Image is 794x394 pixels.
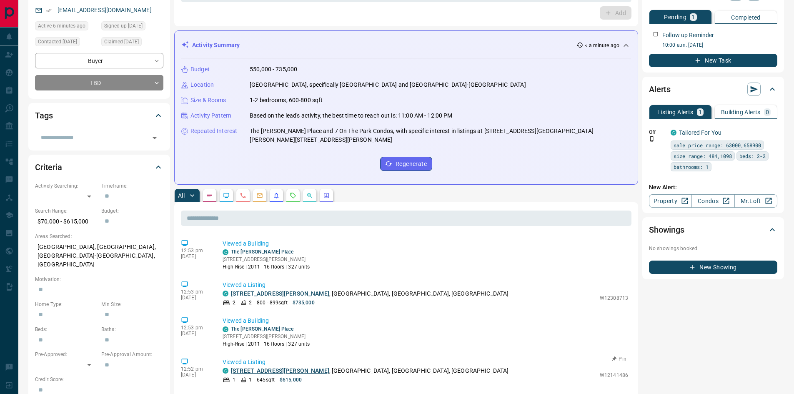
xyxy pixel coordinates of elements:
[35,75,163,90] div: TBD
[249,299,252,306] p: 2
[181,372,210,378] p: [DATE]
[35,207,97,215] p: Search Range:
[649,261,777,274] button: New Showing
[739,152,766,160] span: beds: 2-2
[649,136,655,142] svg: Push Notification Only
[58,7,152,13] a: [EMAIL_ADDRESS][DOMAIN_NAME]
[231,367,329,374] a: [STREET_ADDRESS][PERSON_NAME]
[649,54,777,67] button: New Task
[231,249,294,255] a: The [PERSON_NAME] Place
[231,289,508,298] p: , [GEOGRAPHIC_DATA], [GEOGRAPHIC_DATA], [GEOGRAPHIC_DATA]
[101,21,163,33] div: Sat Jul 12 2025
[190,65,210,74] p: Budget
[734,194,777,208] a: Mr.Loft
[649,83,671,96] h2: Alerts
[223,256,310,263] p: [STREET_ADDRESS][PERSON_NAME]
[223,358,628,366] p: Viewed a Listing
[250,80,526,89] p: [GEOGRAPHIC_DATA], specifically [GEOGRAPHIC_DATA] and [GEOGRAPHIC_DATA]-[GEOGRAPHIC_DATA]
[35,376,163,383] p: Credit Score:
[35,351,97,358] p: Pre-Approved:
[256,192,263,199] svg: Emails
[38,38,77,46] span: Contacted [DATE]
[101,182,163,190] p: Timeframe:
[35,215,97,228] p: $70,000 - $615,000
[649,223,684,236] h2: Showings
[607,355,631,363] button: Pin
[649,79,777,99] div: Alerts
[674,152,732,160] span: size range: 484,1098
[149,132,160,144] button: Open
[585,42,619,49] p: < a minute ago
[249,376,252,384] p: 1
[35,240,163,271] p: [GEOGRAPHIC_DATA], [GEOGRAPHIC_DATA], [GEOGRAPHIC_DATA]-[GEOGRAPHIC_DATA], [GEOGRAPHIC_DATA]
[223,263,310,271] p: High-Rise | 2011 | 16 floors | 327 units
[190,80,214,89] p: Location
[662,41,777,49] p: 10:00 a.m. [DATE]
[223,333,310,340] p: [STREET_ADDRESS][PERSON_NAME]
[35,301,97,308] p: Home Type:
[699,109,702,115] p: 1
[250,96,323,105] p: 1-2 bedrooms, 600-800 sqft
[35,182,97,190] p: Actively Searching:
[35,109,53,122] h2: Tags
[233,376,235,384] p: 1
[35,21,97,33] div: Mon Aug 18 2025
[280,376,302,384] p: $615,000
[104,22,143,30] span: Signed up [DATE]
[101,301,163,308] p: Min Size:
[721,109,761,115] p: Building Alerts
[101,37,163,49] div: Sat Jul 12 2025
[35,157,163,177] div: Criteria
[223,239,628,248] p: Viewed a Building
[664,14,686,20] p: Pending
[679,129,721,136] a: Tailored For You
[223,326,228,332] div: condos.ca
[731,15,761,20] p: Completed
[671,130,676,136] div: condos.ca
[380,157,432,171] button: Regenerate
[181,325,210,331] p: 12:53 pm
[181,295,210,301] p: [DATE]
[223,192,230,199] svg: Lead Browsing Activity
[35,233,163,240] p: Areas Searched:
[250,111,453,120] p: Based on the lead's activity, the best time to reach out is: 11:00 AM - 12:00 PM
[178,193,185,198] p: All
[101,326,163,333] p: Baths:
[190,96,226,105] p: Size & Rooms
[674,163,709,171] span: bathrooms: 1
[181,289,210,295] p: 12:53 pm
[181,366,210,372] p: 12:52 pm
[223,291,228,296] div: condos.ca
[240,192,246,199] svg: Calls
[181,331,210,336] p: [DATE]
[691,194,734,208] a: Condos
[223,368,228,374] div: condos.ca
[223,316,628,325] p: Viewed a Building
[231,366,508,375] p: , [GEOGRAPHIC_DATA], [GEOGRAPHIC_DATA], [GEOGRAPHIC_DATA]
[206,192,213,199] svg: Notes
[35,161,62,174] h2: Criteria
[35,53,163,68] div: Buyer
[766,109,769,115] p: 0
[323,192,330,199] svg: Agent Actions
[306,192,313,199] svg: Opportunities
[35,276,163,283] p: Motivation:
[250,65,297,74] p: 550,000 - 735,000
[257,376,275,384] p: 645 sqft
[649,245,777,252] p: No showings booked
[35,326,97,333] p: Beds:
[35,105,163,125] div: Tags
[600,371,628,379] p: W12141486
[233,299,235,306] p: 2
[649,220,777,240] div: Showings
[38,22,85,30] span: Active 6 minutes ago
[257,299,287,306] p: 800 - 899 sqft
[674,141,761,149] span: sale price range: 63000,658900
[101,351,163,358] p: Pre-Approval Amount:
[190,127,237,136] p: Repeated Interest
[101,207,163,215] p: Budget:
[657,109,694,115] p: Listing Alerts
[181,38,631,53] div: Activity Summary< a minute ago
[104,38,139,46] span: Claimed [DATE]
[223,281,628,289] p: Viewed a Listing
